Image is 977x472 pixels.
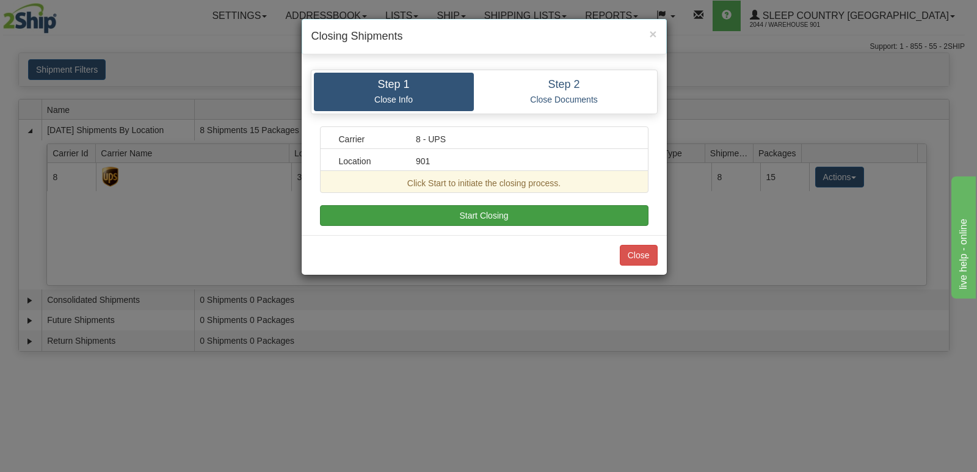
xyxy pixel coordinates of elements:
[330,177,639,189] div: Click Start to initiate the closing process.
[483,94,645,105] p: Close Documents
[407,133,639,145] div: 8 - UPS
[330,133,407,145] div: Carrier
[620,245,658,266] button: Close
[323,79,465,91] h4: Step 1
[9,7,113,22] div: live help - online
[323,94,465,105] p: Close Info
[314,73,474,111] a: Step 1 Close Info
[649,27,656,40] button: Close
[330,155,407,167] div: Location
[483,79,645,91] h4: Step 2
[649,27,656,41] span: ×
[949,173,976,298] iframe: chat widget
[311,29,657,45] h4: Closing Shipments
[407,155,639,167] div: 901
[474,73,655,111] a: Step 2 Close Documents
[320,205,648,226] button: Start Closing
